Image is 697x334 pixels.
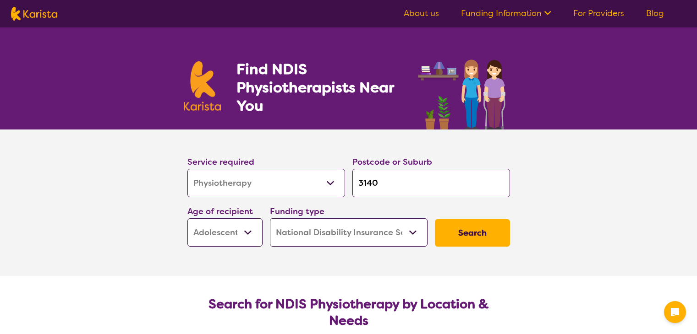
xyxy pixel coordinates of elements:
[352,156,432,167] label: Postcode or Suburb
[187,156,254,167] label: Service required
[435,219,510,247] button: Search
[187,206,253,217] label: Age of recipient
[236,60,406,115] h1: Find NDIS Physiotherapists Near You
[646,8,664,19] a: Blog
[195,296,503,329] h2: Search for NDIS Physiotherapy by Location & Needs
[270,206,324,217] label: Funding type
[352,169,510,197] input: Type
[404,8,439,19] a: About us
[461,8,551,19] a: Funding Information
[184,61,221,111] img: Karista logo
[573,8,624,19] a: For Providers
[415,49,513,129] img: physiotherapy
[11,7,57,21] img: Karista logo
